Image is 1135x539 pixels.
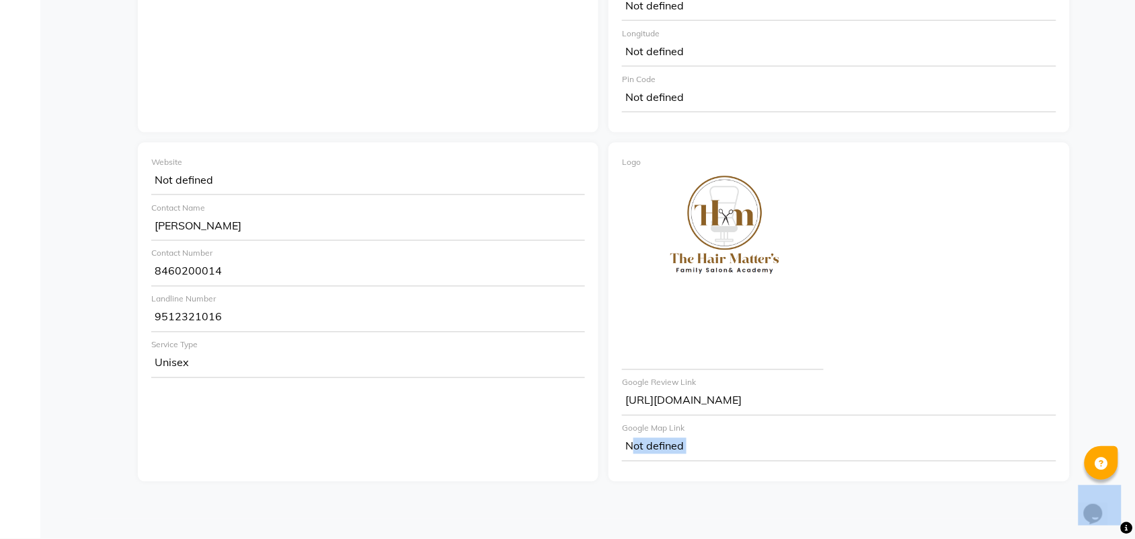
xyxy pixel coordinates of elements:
div: Pin Code [622,73,1056,85]
div: Website [151,156,585,168]
iframe: chat widget [1079,485,1122,526]
div: Landline Number [151,293,585,306]
div: 9512321016 [151,306,585,332]
div: Google Map Link [622,423,1056,435]
div: 8460200014 [151,260,585,287]
div: [URL][DOMAIN_NAME] [622,389,1056,416]
div: Not defined [622,85,1056,112]
div: Longitude [622,28,1056,40]
div: Service Type [151,339,585,351]
img: file_1711691718659.png [625,172,824,283]
div: Logo [622,156,1056,168]
div: Contact Number [151,248,585,260]
div: Google Review Link [622,377,1056,389]
div: Unisex [151,351,585,378]
div: Not defined [151,168,585,195]
div: Not defined [622,40,1056,67]
div: Contact Name [151,202,585,214]
div: [PERSON_NAME] [151,214,585,241]
div: Not defined [622,435,1056,462]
